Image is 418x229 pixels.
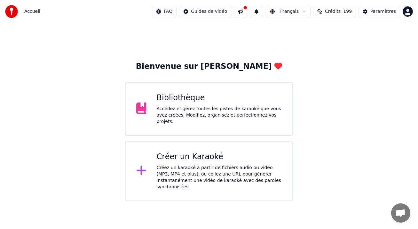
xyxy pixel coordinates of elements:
[24,8,40,15] span: Accueil
[343,8,352,15] span: 199
[157,93,282,103] div: Bibliothèque
[24,8,40,15] nav: breadcrumb
[325,8,341,15] span: Crédits
[313,6,356,17] button: Crédits199
[157,152,282,162] div: Créer un Karaoké
[136,61,282,72] div: Bienvenue sur [PERSON_NAME]
[359,6,400,17] button: Paramètres
[391,203,410,223] div: Ouvrir le chat
[5,5,18,18] img: youka
[179,6,231,17] button: Guides de vidéo
[152,6,177,17] button: FAQ
[157,106,282,125] div: Accédez et gérez toutes les pistes de karaoké que vous avez créées. Modifiez, organisez et perfec...
[157,165,282,190] div: Créez un karaoké à partir de fichiers audio ou vidéo (MP3, MP4 et plus), ou collez une URL pour g...
[370,8,396,15] div: Paramètres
